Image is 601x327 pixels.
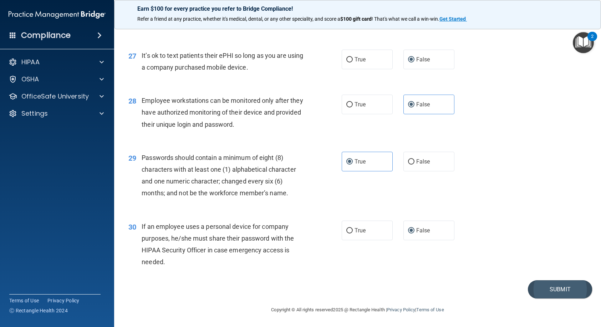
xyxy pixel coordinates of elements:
a: Privacy Policy [47,297,80,304]
span: Employee workstations can be monitored only after they have authorized monitoring of their device... [142,97,303,128]
a: HIPAA [9,58,104,66]
span: False [416,227,430,234]
span: False [416,158,430,165]
button: Open Resource Center, 2 new notifications [573,32,594,53]
span: True [355,227,366,234]
a: OSHA [9,75,104,84]
input: True [346,159,353,165]
input: True [346,228,353,233]
span: It’s ok to text patients their ePHI so long as you are using a company purchased mobile device. [142,52,303,71]
a: Settings [9,109,104,118]
input: False [408,228,414,233]
p: OSHA [21,75,39,84]
a: Privacy Policy [387,307,415,312]
div: 2 [591,36,594,46]
span: Passwords should contain a minimum of eight (8) characters with at least one (1) alphabetical cha... [142,154,296,197]
span: 27 [128,52,136,60]
span: 29 [128,154,136,162]
span: ! That's what we call a win-win. [372,16,439,22]
span: Refer a friend at any practice, whether it's medical, dental, or any other speciality, and score a [137,16,340,22]
p: HIPAA [21,58,40,66]
span: True [355,158,366,165]
button: Submit [528,280,592,298]
a: Get Started [439,16,467,22]
a: Terms of Use [416,307,444,312]
input: True [346,102,353,107]
a: Terms of Use [9,297,39,304]
input: False [408,102,414,107]
h4: Compliance [21,30,71,40]
span: 30 [128,223,136,231]
input: False [408,57,414,62]
span: 28 [128,97,136,105]
strong: $100 gift card [340,16,372,22]
span: True [355,56,366,63]
p: Earn $100 for every practice you refer to Bridge Compliance! [137,5,578,12]
img: PMB logo [9,7,106,22]
span: False [416,101,430,108]
div: Copyright © All rights reserved 2025 @ Rectangle Health | | [228,298,488,321]
span: Ⓒ Rectangle Health 2024 [9,307,68,314]
span: True [355,101,366,108]
span: If an employee uses a personal device for company purposes, he/she must share their password with... [142,223,294,266]
strong: Get Started [439,16,466,22]
input: False [408,159,414,165]
p: Settings [21,109,48,118]
p: OfficeSafe University [21,92,89,101]
span: False [416,56,430,63]
input: True [346,57,353,62]
a: OfficeSafe University [9,92,104,101]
